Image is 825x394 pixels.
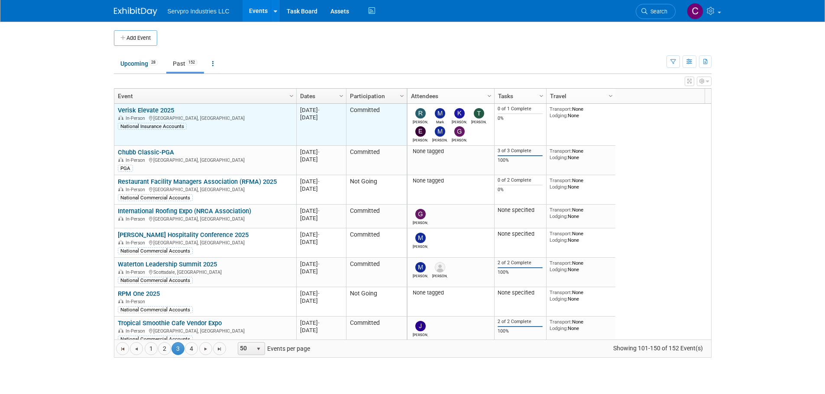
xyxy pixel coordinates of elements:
span: Lodging: [550,325,568,331]
div: None None [550,148,612,160]
div: None tagged [411,289,491,296]
img: Maria Robertson [415,262,426,272]
div: PGA [118,165,133,172]
span: Transport: [550,207,572,213]
a: International Roofing Expo (NRCA Association) [118,207,251,215]
div: None None [550,260,612,272]
td: Committed [346,228,407,258]
div: 100% [498,328,543,334]
img: Joanna Zwink [415,321,426,331]
span: - [318,290,320,297]
a: Travel [550,89,610,103]
div: [DATE] [300,327,342,334]
div: [DATE] [300,156,342,163]
div: [DATE] [300,114,342,121]
img: Erik Slusher [415,126,426,137]
td: Committed [346,258,407,287]
span: - [318,261,320,267]
a: Restaurant Facility Managers Association (RFMA) 2025 [118,178,277,186]
a: Column Settings [397,89,407,102]
div: [DATE] [300,231,342,238]
img: In-Person Event [118,299,123,303]
span: Lodging: [550,154,568,160]
div: None specified [498,231,543,237]
a: Go to the previous page [130,342,143,355]
span: Lodging: [550,237,568,243]
span: 28 [149,59,158,66]
img: Tammy McAllister [474,108,484,119]
span: Lodging: [550,112,568,119]
a: Go to the next page [199,342,212,355]
a: 1 [145,342,158,355]
span: Lodging: [550,296,568,302]
span: Transport: [550,319,572,325]
td: Committed [346,317,407,346]
img: Mike Tofari [415,233,426,243]
div: 2 of 2 Complete [498,260,543,266]
div: Mark Bristol [432,119,447,124]
span: - [318,208,320,214]
div: National Commercial Accounts [118,306,193,313]
div: Greg MIER [413,219,428,225]
img: Chris Chassagneux [687,3,703,19]
div: None tagged [411,148,491,155]
div: 3 of 3 Complete [498,148,543,154]
span: In-Person [126,240,148,246]
span: In-Person [126,216,148,222]
div: [DATE] [300,268,342,275]
span: Go to the last page [216,346,223,352]
span: Lodging: [550,266,568,272]
td: Committed [346,205,407,228]
div: Rick Dubois [413,119,428,124]
div: Kim Cunha [452,119,467,124]
span: Transport: [550,177,572,183]
div: Scottsdale, [GEOGRAPHIC_DATA] [118,268,292,275]
a: Waterton Leadership Summit 2025 [118,260,217,268]
span: In-Person [126,115,148,121]
div: National Commercial Accounts [118,277,193,284]
span: In-Person [126,299,148,304]
div: [DATE] [300,260,342,268]
div: None tagged [411,177,491,184]
a: Go to the last page [213,342,226,355]
div: National Commercial Accounts [118,194,193,201]
div: None None [550,106,612,119]
span: Go to the previous page [133,346,140,352]
div: None None [550,289,612,302]
a: Column Settings [537,89,546,102]
span: Transport: [550,148,572,154]
div: Matt Ingham [432,137,447,142]
a: Column Settings [606,89,615,102]
span: In-Person [126,269,148,275]
div: None specified [498,289,543,296]
span: Go to the next page [202,346,209,352]
span: Events per page [226,342,319,355]
div: Joanna Zwink [413,331,428,337]
span: Transport: [550,289,572,295]
img: In-Person Event [118,269,123,274]
td: Not Going [346,175,407,205]
a: Column Settings [287,89,296,102]
span: In-Person [126,157,148,163]
img: In-Person Event [118,328,123,333]
div: None None [550,319,612,331]
span: Servpro Industries LLC [168,8,230,15]
td: Committed [346,146,407,175]
img: Greg MIER [454,126,465,137]
a: Go to the first page [116,342,129,355]
div: [DATE] [300,185,342,192]
a: Dates [300,89,340,103]
span: 50 [238,343,253,355]
img: Rick Dubois [415,108,426,119]
img: In-Person Event [118,115,123,120]
span: 152 [186,59,197,66]
span: Column Settings [607,93,614,99]
div: None specified [498,207,543,214]
img: In-Person Event [118,216,123,221]
div: [GEOGRAPHIC_DATA], [GEOGRAPHIC_DATA] [118,186,292,193]
div: National Commercial Accounts [118,336,193,343]
span: Search [647,8,667,15]
img: Matt Ingham [435,126,445,137]
div: Greg MIER [452,137,467,142]
div: 0% [498,187,543,193]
